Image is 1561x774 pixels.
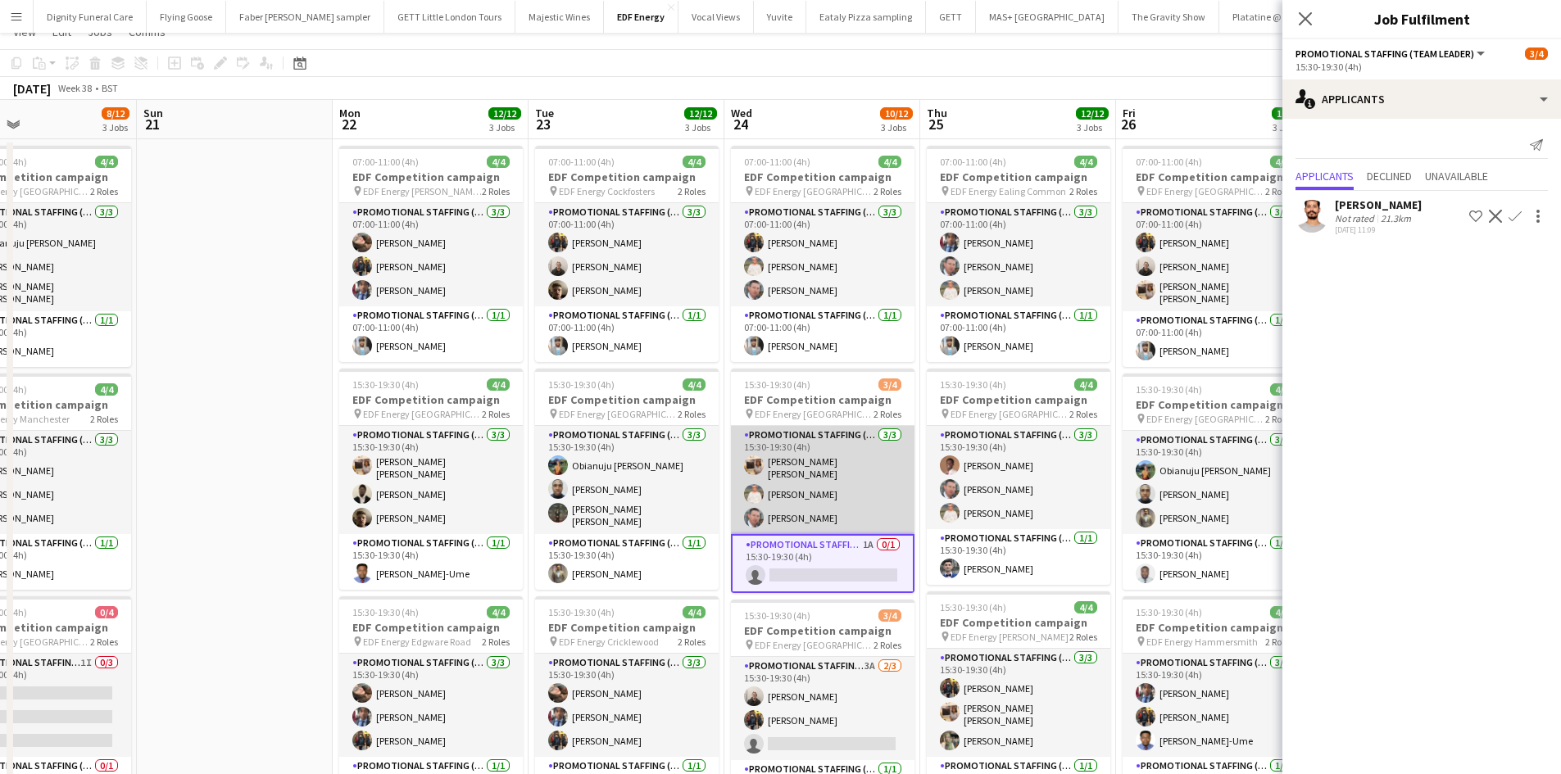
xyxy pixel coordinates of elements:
[878,609,901,622] span: 3/4
[559,636,659,648] span: EDF Energy Cricklewood
[1074,156,1097,168] span: 4/4
[1069,185,1097,197] span: 2 Roles
[678,408,706,420] span: 2 Roles
[1119,1,1219,33] button: The Gravity Show
[683,606,706,618] span: 4/4
[1069,631,1097,643] span: 2 Roles
[1272,107,1305,120] span: 12/12
[489,121,520,134] div: 3 Jobs
[1076,107,1109,120] span: 12/12
[731,623,914,638] h3: EDF Competition campaign
[1123,170,1306,184] h3: EDF Competition campaign
[487,606,510,618] span: 4/4
[352,606,419,618] span: 15:30-19:30 (4h)
[535,146,719,362] app-job-card: 07:00-11:00 (4h)4/4EDF Competition campaign EDF Energy Cockfosters2 RolesPromotional Staffing (Fl...
[535,170,719,184] h3: EDF Competition campaign
[535,306,719,362] app-card-role: Promotional Staffing (Team Leader)1/107:00-11:00 (4h)[PERSON_NAME]
[34,1,147,33] button: Dignity Funeral Care
[924,115,947,134] span: 25
[1074,378,1097,391] span: 4/4
[927,529,1110,585] app-card-role: Promotional Staffing (Team Leader)1/115:30-19:30 (4h)[PERSON_NAME]
[95,156,118,168] span: 4/4
[927,203,1110,306] app-card-role: Promotional Staffing (Flyering Staff)3/307:00-11:00 (4h)[PERSON_NAME][PERSON_NAME][PERSON_NAME]
[1123,146,1306,367] app-job-card: 07:00-11:00 (4h)4/4EDF Competition campaign EDF Energy [GEOGRAPHIC_DATA]2 RolesPromotional Staffi...
[1123,203,1306,311] app-card-role: Promotional Staffing (Flyering Staff)3/307:00-11:00 (4h)[PERSON_NAME][PERSON_NAME][PERSON_NAME] [...
[1123,397,1306,412] h3: EDF Competition campaign
[559,185,655,197] span: EDF Energy Cockfosters
[731,392,914,407] h3: EDF Competition campaign
[339,170,523,184] h3: EDF Competition campaign
[927,369,1110,585] div: 15:30-19:30 (4h)4/4EDF Competition campaign EDF Energy [GEOGRAPHIC_DATA]2 RolesPromotional Staffi...
[339,146,523,362] app-job-card: 07:00-11:00 (4h)4/4EDF Competition campaign EDF Energy [PERSON_NAME] Court2 RolesPromotional Staf...
[535,392,719,407] h3: EDF Competition campaign
[878,378,901,391] span: 3/4
[806,1,926,33] button: Eataly Pizza sampling
[482,636,510,648] span: 2 Roles
[515,1,604,33] button: Majestic Wines
[927,106,947,120] span: Thu
[535,203,719,306] app-card-role: Promotional Staffing (Flyering Staff)3/307:00-11:00 (4h)[PERSON_NAME][PERSON_NAME][PERSON_NAME]
[754,1,806,33] button: Yuvite
[339,203,523,306] app-card-role: Promotional Staffing (Flyering Staff)3/307:00-11:00 (4h)[PERSON_NAME][PERSON_NAME][PERSON_NAME]
[678,1,754,33] button: Vocal Views
[683,378,706,391] span: 4/4
[731,657,914,760] app-card-role: Promotional Staffing (Flyering Staff)3A2/315:30-19:30 (4h)[PERSON_NAME][PERSON_NAME]
[874,639,901,651] span: 2 Roles
[535,369,719,590] app-job-card: 15:30-19:30 (4h)4/4EDF Competition campaign EDF Energy [GEOGRAPHIC_DATA]2 RolesPromotional Staffi...
[339,369,523,590] div: 15:30-19:30 (4h)4/4EDF Competition campaign EDF Energy [GEOGRAPHIC_DATA]2 RolesPromotional Staffi...
[1136,383,1202,396] span: 15:30-19:30 (4h)
[1335,224,1422,235] div: [DATE] 11:09
[1123,311,1306,367] app-card-role: Promotional Staffing (Team Leader)1/107:00-11:00 (4h)[PERSON_NAME]
[755,185,874,197] span: EDF Energy [GEOGRAPHIC_DATA]
[13,80,51,97] div: [DATE]
[143,106,163,120] span: Sun
[1077,121,1108,134] div: 3 Jobs
[684,107,717,120] span: 12/12
[874,185,901,197] span: 2 Roles
[678,636,706,648] span: 2 Roles
[102,107,129,120] span: 8/12
[927,306,1110,362] app-card-role: Promotional Staffing (Team Leader)1/107:00-11:00 (4h)[PERSON_NAME]
[226,1,384,33] button: Faber [PERSON_NAME] sampler
[384,1,515,33] button: GETT Little London Tours
[535,620,719,635] h3: EDF Competition campaign
[744,156,810,168] span: 07:00-11:00 (4h)
[927,392,1110,407] h3: EDF Competition campaign
[731,306,914,362] app-card-role: Promotional Staffing (Team Leader)1/107:00-11:00 (4h)[PERSON_NAME]
[728,115,752,134] span: 24
[731,146,914,362] app-job-card: 07:00-11:00 (4h)4/4EDF Competition campaign EDF Energy [GEOGRAPHIC_DATA]2 RolesPromotional Staffi...
[487,156,510,168] span: 4/4
[102,121,129,134] div: 3 Jobs
[559,408,678,420] span: EDF Energy [GEOGRAPHIC_DATA]
[1425,170,1488,182] span: Unavailable
[488,107,521,120] span: 12/12
[1273,121,1304,134] div: 3 Jobs
[339,534,523,590] app-card-role: Promotional Staffing (Team Leader)1/115:30-19:30 (4h)[PERSON_NAME]-Ume
[1282,79,1561,119] div: Applicants
[951,185,1066,197] span: EDF Energy Ealing Common
[1069,408,1097,420] span: 2 Roles
[744,609,810,622] span: 15:30-19:30 (4h)
[731,426,914,534] app-card-role: Promotional Staffing (Flyering Staff)3/315:30-19:30 (4h)[PERSON_NAME] [PERSON_NAME][PERSON_NAME][...
[1123,106,1136,120] span: Fri
[141,115,163,134] span: 21
[1296,170,1354,182] span: Applicants
[1120,115,1136,134] span: 26
[1136,156,1202,168] span: 07:00-11:00 (4h)
[487,378,510,391] span: 4/4
[731,106,752,120] span: Wed
[685,121,716,134] div: 3 Jobs
[339,426,523,534] app-card-role: Promotional Staffing (Flyering Staff)3/315:30-19:30 (4h)[PERSON_NAME] [PERSON_NAME][PERSON_NAME][...
[926,1,976,33] button: GETT
[951,631,1069,643] span: EDF Energy [PERSON_NAME]
[482,408,510,420] span: 2 Roles
[878,156,901,168] span: 4/4
[95,606,118,618] span: 0/4
[678,185,706,197] span: 2 Roles
[940,378,1006,391] span: 15:30-19:30 (4h)
[755,408,874,420] span: EDF Energy [GEOGRAPHIC_DATA]
[548,606,615,618] span: 15:30-19:30 (4h)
